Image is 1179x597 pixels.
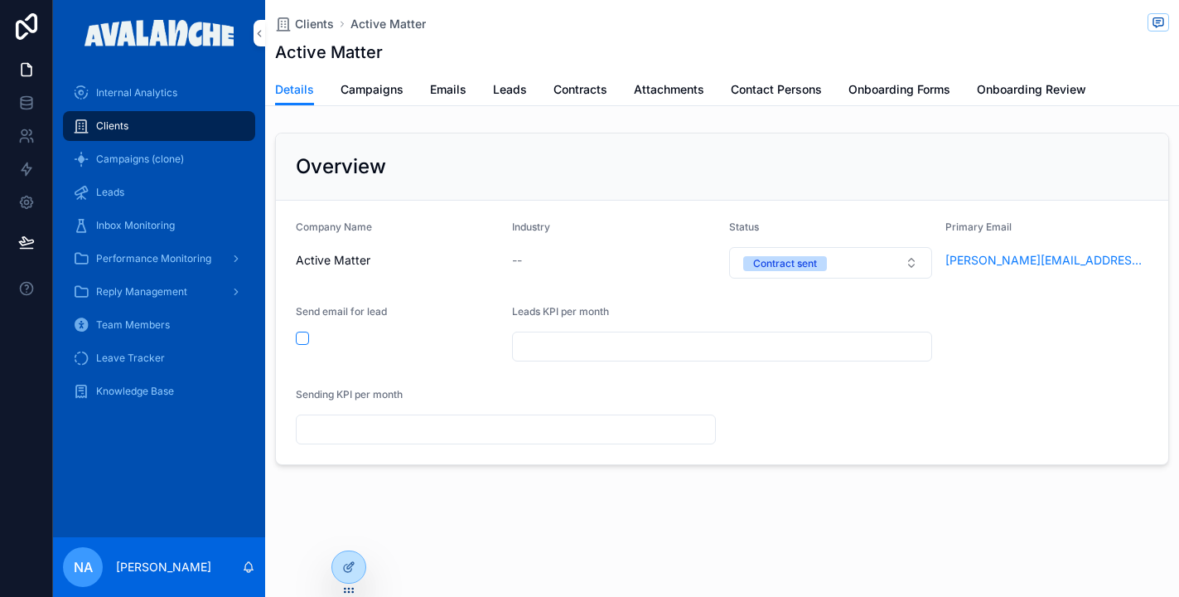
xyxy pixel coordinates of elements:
[63,310,255,340] a: Team Members
[63,111,255,141] a: Clients
[493,75,527,108] a: Leads
[74,557,93,577] span: NA
[341,75,403,108] a: Campaigns
[63,244,255,274] a: Performance Monitoring
[85,20,234,46] img: App logo
[275,16,334,32] a: Clients
[848,75,950,108] a: Onboarding Forms
[96,153,184,166] span: Campaigns (clone)
[430,81,466,98] span: Emails
[96,186,124,199] span: Leads
[634,81,704,98] span: Attachments
[116,559,211,575] p: [PERSON_NAME]
[96,285,187,298] span: Reply Management
[275,75,314,106] a: Details
[63,177,255,207] a: Leads
[977,81,1086,98] span: Onboarding Review
[296,305,387,318] span: Send email for lead
[977,75,1086,108] a: Onboarding Review
[945,252,1148,269] a: [PERSON_NAME][EMAIL_ADDRESS][DOMAIN_NAME]
[53,66,265,428] div: scrollable content
[96,86,177,99] span: Internal Analytics
[295,16,334,32] span: Clients
[296,153,386,180] h2: Overview
[753,256,817,271] div: Contract sent
[296,221,372,233] span: Company Name
[553,75,607,108] a: Contracts
[63,343,255,373] a: Leave Tracker
[848,81,950,98] span: Onboarding Forms
[63,144,255,174] a: Campaigns (clone)
[96,119,128,133] span: Clients
[512,252,522,269] span: --
[729,221,759,233] span: Status
[275,81,314,98] span: Details
[731,81,822,98] span: Contact Persons
[63,211,255,240] a: Inbox Monitoring
[63,277,255,307] a: Reply Management
[275,41,383,64] h1: Active Matter
[512,221,550,233] span: Industry
[945,221,1012,233] span: Primary Email
[731,75,822,108] a: Contact Persons
[96,352,165,365] span: Leave Tracker
[96,385,174,398] span: Knowledge Base
[63,376,255,406] a: Knowledge Base
[350,16,426,32] a: Active Matter
[96,219,175,232] span: Inbox Monitoring
[729,247,932,279] button: Select Button
[634,75,704,108] a: Attachments
[341,81,403,98] span: Campaigns
[493,81,527,98] span: Leads
[63,78,255,108] a: Internal Analytics
[553,81,607,98] span: Contracts
[512,305,609,318] span: Leads KPI per month
[296,252,499,269] span: Active Matter
[430,75,466,108] a: Emails
[296,388,403,400] span: Sending KPI per month
[96,252,211,265] span: Performance Monitoring
[96,318,170,332] span: Team Members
